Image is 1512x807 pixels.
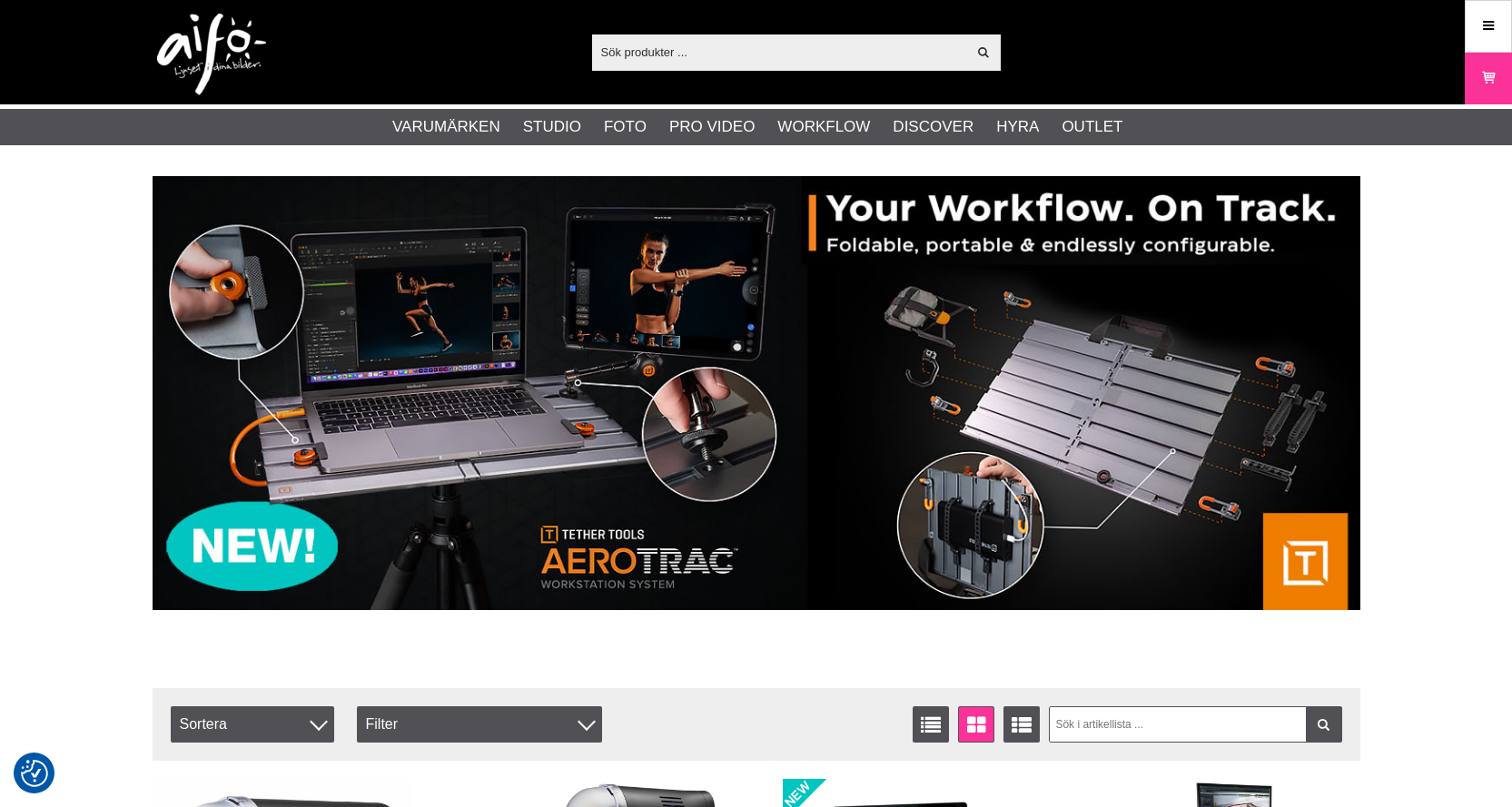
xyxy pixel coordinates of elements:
a: Foto [604,115,647,139]
a: Utökad listvisning [1003,706,1040,743]
div: Filter [357,706,602,743]
a: Studio [523,115,581,139]
button: Samtyckesinställningar [21,757,48,790]
img: Revisit consent button [21,760,48,787]
a: Filtrera [1306,706,1342,743]
a: Listvisning [913,706,949,743]
input: Sök produkter ... [592,38,967,65]
a: Outlet [1062,115,1122,139]
a: Workflow [777,115,870,139]
a: Hyra [996,115,1039,139]
input: Sök i artikellista ... [1049,706,1342,743]
a: Discover [893,115,973,139]
a: Fönstervisning [958,706,994,743]
a: Pro Video [669,115,755,139]
span: Sortera [171,706,334,743]
img: Annons:007 banner-header-aerotrac-1390x500.jpg [153,176,1360,610]
a: Varumärken [392,115,500,139]
img: logo.png [157,14,266,95]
